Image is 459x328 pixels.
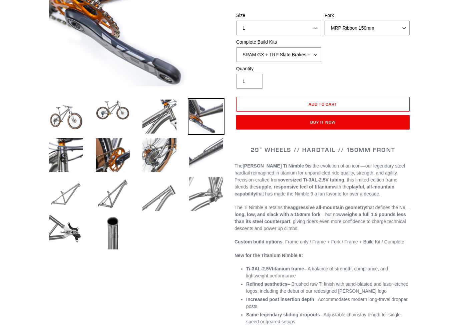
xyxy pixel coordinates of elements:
span: Add to cart [309,102,338,107]
button: Add to cart [236,97,410,112]
label: Quantity [236,65,321,72]
img: Load image into Gallery viewer, TI NIMBLE 9 [48,98,84,135]
img: Load image into Gallery viewer, TI NIMBLE 9 [94,137,131,173]
img: Load image into Gallery viewer, TI NIMBLE 9 [188,137,224,173]
img: Load image into Gallery viewer, TI NIMBLE 9 [48,137,84,173]
strong: long, low, and slack with a 150mm fork [235,212,321,217]
p: The Ti Nimble 9 retains the that defines the N9— —but now , giving riders even more confidence to... [235,204,411,232]
img: Load image into Gallery viewer, TI NIMBLE 9 [188,175,224,212]
strong: aggressive all-mountain geometry [290,205,366,210]
strong: [PERSON_NAME] Ti Nimble 9 [243,163,308,168]
p: The is the evolution of an icon—our legendary steel hardtail reimagined in titanium for unparalle... [235,163,411,197]
p: . Frame only / Frame + Fork / Frame + Build Kit / Complete [235,238,411,245]
strong: supple, responsive feel of titanium [256,184,333,189]
strong: New for the Titanium Nimble 9: [235,253,303,258]
span: Ti-3AL-2.5V [246,266,272,271]
label: Size [236,12,321,19]
li: – Accommodates modern long-travel dropper posts [246,296,411,310]
span: 29" WHEELS // HARDTAIL // 150MM FRONT [251,146,395,154]
strong: weighs a full 1.5 pounds less than its steel counterpart [235,212,406,224]
strong: Same legendary sliding dropouts [246,312,320,317]
li: – Brushed raw Ti finish with sand-blasted and laser-etched logos, including the debut of our rede... [246,281,411,295]
strong: Custom build options [235,239,283,244]
label: Complete Build Kits [236,39,321,46]
strong: Increased post insertion depth [246,297,314,302]
img: Load image into Gallery viewer, TI NIMBLE 9 [141,175,178,212]
button: Buy it now [236,115,410,130]
strong: Refined aesthetics [246,281,288,287]
strong: oversized Ti-3AL-2.5V tubing [280,177,344,182]
img: Load image into Gallery viewer, TI NIMBLE 9 [94,214,131,251]
img: Load image into Gallery viewer, TI NIMBLE 9 [48,214,84,251]
img: Load image into Gallery viewer, TI NIMBLE 9 [94,98,131,122]
strong: titanium frame [246,266,304,271]
li: – A balance of strength, compliance, and lightweight performance [246,265,411,279]
img: Load image into Gallery viewer, TI NIMBLE 9 [188,98,224,135]
img: Load image into Gallery viewer, TI NIMBLE 9 [94,175,131,212]
li: – Adjustable chainstay length for single-speed or geared setups [246,311,411,325]
label: Fork [325,12,410,19]
img: Load image into Gallery viewer, TI NIMBLE 9 [141,98,178,135]
img: Load image into Gallery viewer, TI NIMBLE 9 [141,137,178,173]
img: Load image into Gallery viewer, TI NIMBLE 9 [48,175,84,212]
